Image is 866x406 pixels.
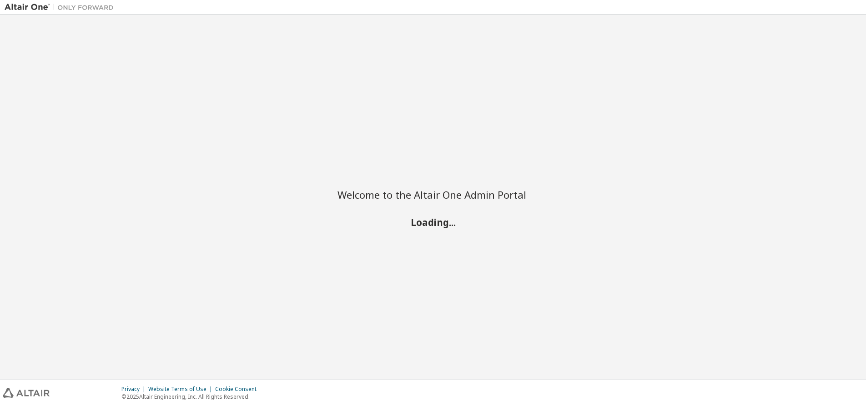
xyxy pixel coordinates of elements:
img: altair_logo.svg [3,388,50,398]
div: Privacy [121,386,148,393]
h2: Welcome to the Altair One Admin Portal [337,188,529,201]
h2: Loading... [337,216,529,228]
div: Website Terms of Use [148,386,215,393]
div: Cookie Consent [215,386,262,393]
p: © 2025 Altair Engineering, Inc. All Rights Reserved. [121,393,262,401]
img: Altair One [5,3,118,12]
